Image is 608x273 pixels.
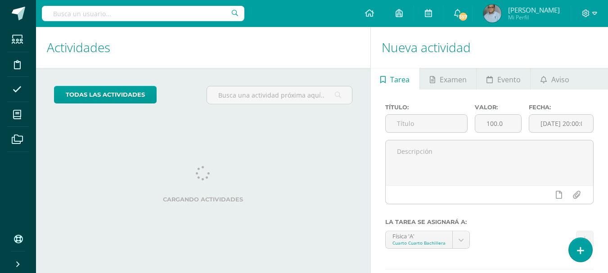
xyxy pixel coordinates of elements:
span: [PERSON_NAME] [508,5,560,14]
input: Fecha de entrega [529,115,593,132]
input: Busca un usuario... [42,6,244,21]
a: todas las Actividades [54,86,157,103]
label: La tarea se asignará a: [385,219,594,225]
span: Evento [497,69,521,90]
span: Aviso [551,69,569,90]
img: 7b909a47bc6bc1a4636edf6a175a3f6c.png [483,4,501,22]
input: Puntos máximos [475,115,521,132]
span: Mi Perfil [508,13,560,21]
a: Aviso [531,68,579,90]
input: Busca una actividad próxima aquí... [207,86,351,104]
div: Cuarto Cuarto Bachillerato en Ciencias y Letras [392,240,446,246]
h1: Actividades [47,27,360,68]
span: Tarea [390,69,410,90]
div: Física 'A' [392,231,446,240]
a: Evento [477,68,530,90]
a: Examen [420,68,476,90]
label: Fecha: [529,104,594,111]
label: Título: [385,104,468,111]
span: Examen [440,69,467,90]
label: Valor: [475,104,522,111]
label: Cargando actividades [54,196,352,203]
a: Física 'A'Cuarto Cuarto Bachillerato en Ciencias y Letras [386,231,469,248]
span: 357 [458,12,468,22]
a: Tarea [371,68,419,90]
h1: Nueva actividad [382,27,597,68]
input: Título [386,115,468,132]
